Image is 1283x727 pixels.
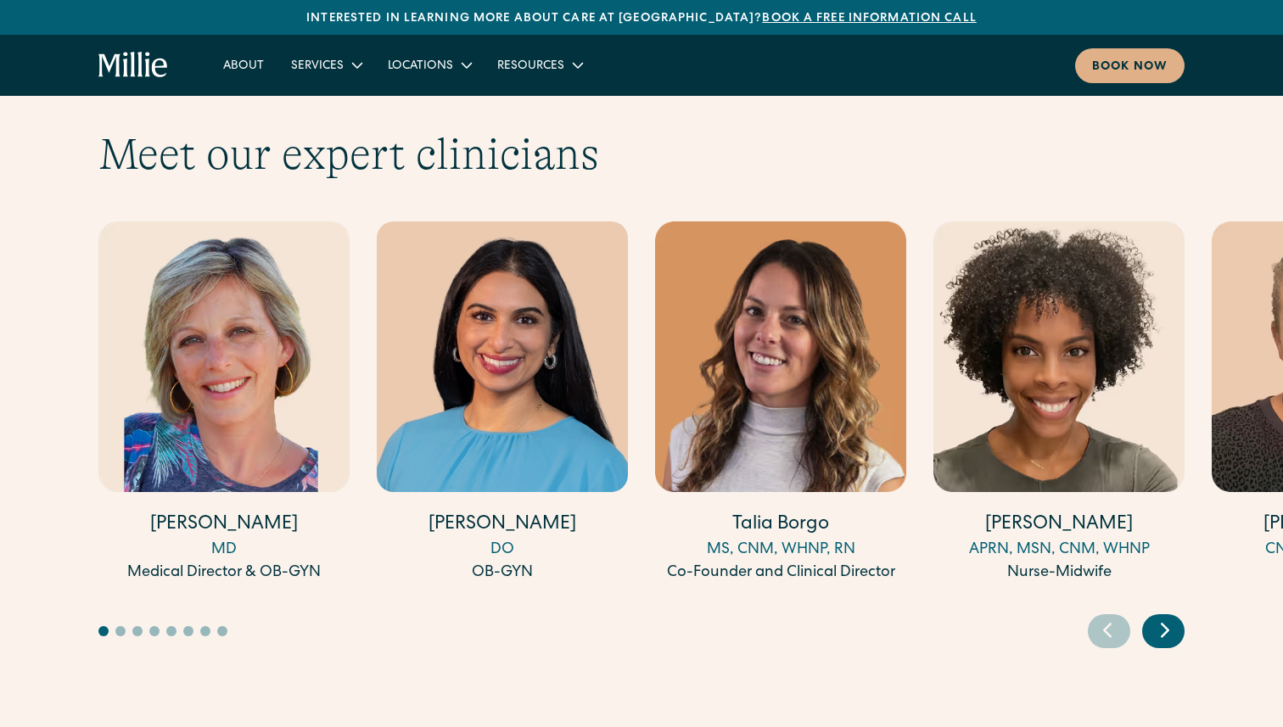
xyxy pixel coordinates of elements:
[933,539,1185,562] div: APRN, MSN, CNM, WHNP
[98,626,109,636] button: Go to slide 1
[497,58,564,75] div: Resources
[98,539,350,562] div: MD
[1075,48,1185,83] a: Book now
[655,562,906,584] div: Co-Founder and Clinical Director
[377,562,628,584] div: OB-GYN
[1142,614,1185,648] div: Next slide
[98,221,350,584] a: [PERSON_NAME]MDMedical Director & OB-GYN
[933,562,1185,584] div: Nurse-Midwife
[377,512,628,539] h4: [PERSON_NAME]
[377,539,628,562] div: DO
[933,221,1185,587] div: 4 / 17
[377,221,628,587] div: 2 / 17
[655,221,906,587] div: 3 / 17
[115,626,126,636] button: Go to slide 2
[183,626,193,636] button: Go to slide 6
[132,626,143,636] button: Go to slide 3
[217,626,227,636] button: Go to slide 8
[1088,614,1130,648] div: Previous slide
[291,58,344,75] div: Services
[484,51,595,79] div: Resources
[762,13,976,25] a: Book a free information call
[655,539,906,562] div: MS, CNM, WHNP, RN
[374,51,484,79] div: Locations
[377,221,628,584] a: [PERSON_NAME]DOOB-GYN
[166,626,176,636] button: Go to slide 5
[200,626,210,636] button: Go to slide 7
[933,512,1185,539] h4: [PERSON_NAME]
[655,512,906,539] h4: Talia Borgo
[210,51,277,79] a: About
[655,221,906,584] a: Talia BorgoMS, CNM, WHNP, RNCo-Founder and Clinical Director
[1092,59,1168,76] div: Book now
[388,58,453,75] div: Locations
[98,52,169,79] a: home
[98,562,350,584] div: Medical Director & OB-GYN
[98,128,1185,181] h2: Meet our expert clinicians
[98,512,350,539] h4: [PERSON_NAME]
[149,626,160,636] button: Go to slide 4
[277,51,374,79] div: Services
[933,221,1185,584] a: [PERSON_NAME]APRN, MSN, CNM, WHNPNurse-Midwife
[98,221,350,587] div: 1 / 17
